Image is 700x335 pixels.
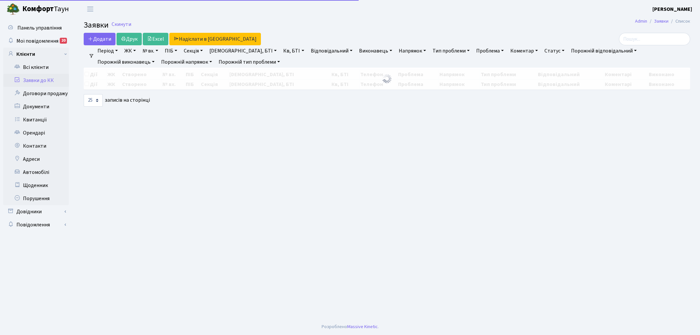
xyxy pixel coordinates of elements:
a: № вх. [140,45,161,56]
a: Admin [635,18,647,25]
a: ЖК [122,45,138,56]
b: Комфорт [22,4,54,14]
input: Пошук... [619,33,690,45]
a: Довідники [3,205,69,218]
a: Тип проблеми [430,45,472,56]
div: 20 [60,38,67,44]
a: Massive Kinetic [347,323,378,330]
a: Всі клієнти [3,61,69,74]
span: Таун [22,4,69,15]
a: Порушення [3,192,69,205]
div: Розроблено . [322,323,379,330]
a: Додати [84,33,116,45]
a: Повідомлення [3,218,69,231]
label: записів на сторінці [84,94,150,107]
a: Адреси [3,153,69,166]
a: Напрямок [396,45,429,56]
a: [DEMOGRAPHIC_DATA], БТІ [207,45,279,56]
a: Порожній тип проблеми [216,56,283,68]
a: ПІБ [162,45,180,56]
a: Щоденник [3,179,69,192]
img: Обробка... [382,73,392,84]
select: записів на сторінці [84,94,103,107]
a: Коментар [508,45,541,56]
a: Клієнти [3,48,69,61]
a: Скинути [112,21,131,28]
span: Мої повідомлення [16,37,58,45]
a: Орендарі [3,126,69,139]
span: Панель управління [17,24,62,31]
a: Кв, БТІ [281,45,307,56]
a: Порожній відповідальний [568,45,639,56]
a: [PERSON_NAME] [652,5,692,13]
a: Документи [3,100,69,113]
a: Друк [117,33,142,45]
a: Статус [542,45,567,56]
a: Період [95,45,120,56]
a: Заявки до КК [3,74,69,87]
a: Автомобілі [3,166,69,179]
a: Квитанції [3,113,69,126]
a: Заявки [654,18,668,25]
nav: breadcrumb [625,14,700,28]
img: logo.png [7,3,20,16]
a: Порожній напрямок [159,56,215,68]
a: Контакти [3,139,69,153]
li: Список [668,18,690,25]
a: Надіслати в [GEOGRAPHIC_DATA] [169,33,261,45]
a: Договори продажу [3,87,69,100]
a: Проблема [474,45,506,56]
a: Панель управління [3,21,69,34]
b: [PERSON_NAME] [652,6,692,13]
a: Порожній виконавець [95,56,157,68]
span: Додати [88,35,111,43]
span: Заявки [84,19,109,31]
a: Мої повідомлення20 [3,34,69,48]
button: Переключити навігацію [82,4,98,14]
a: Секція [181,45,205,56]
a: Excel [143,33,168,45]
a: Виконавець [356,45,395,56]
a: Відповідальний [308,45,355,56]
